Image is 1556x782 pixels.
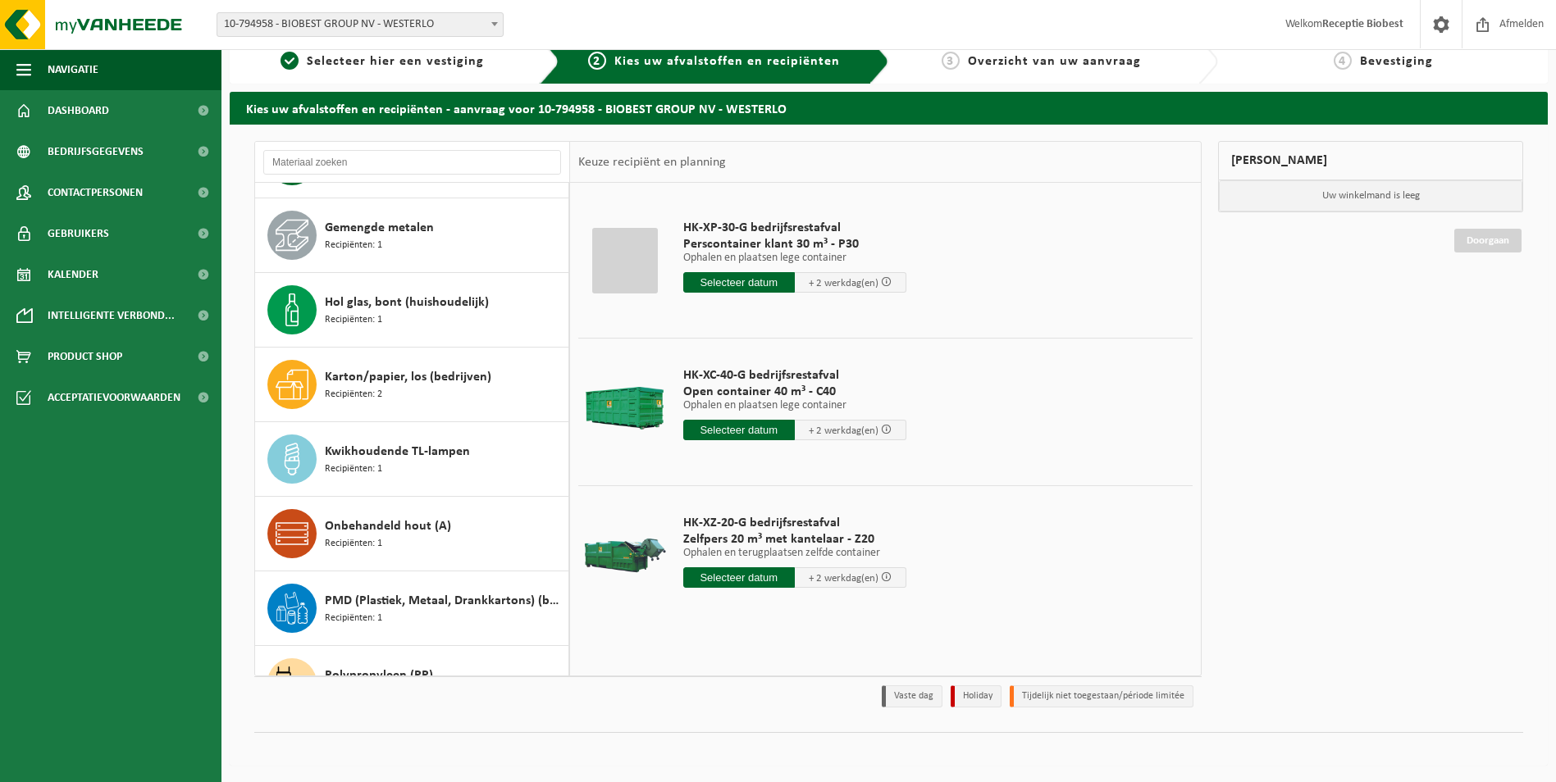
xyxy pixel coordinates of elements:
span: Recipiënten: 1 [325,461,382,477]
span: Dashboard [48,90,109,131]
a: 1Selecteer hier een vestiging [238,52,527,71]
strong: Receptie Biobest [1322,18,1403,30]
span: Hol glas, bont (huishoudelijk) [325,293,489,312]
span: 10-794958 - BIOBEST GROUP NV - WESTERLO [217,13,503,36]
span: PMD (Plastiek, Metaal, Drankkartons) (bedrijven) [325,591,564,611]
button: Onbehandeld hout (A) Recipiënten: 1 [255,497,569,571]
h2: Kies uw afvalstoffen en recipiënten - aanvraag voor 10-794958 - BIOBEST GROUP NV - WESTERLO [230,92,1548,124]
span: Recipiënten: 1 [325,611,382,626]
span: + 2 werkdag(en) [809,425,878,436]
span: Zelfpers 20 m³ met kantelaar - Z20 [683,531,906,548]
span: Intelligente verbond... [48,295,175,336]
span: Recipiënten: 1 [325,238,382,253]
input: Selecteer datum [683,272,795,293]
span: Recipiënten: 2 [325,387,382,402]
span: 10-794958 - BIOBEST GROUP NV - WESTERLO [217,12,504,37]
span: Karton/papier, los (bedrijven) [325,367,491,387]
p: Ophalen en plaatsen lege container [683,400,906,411]
div: [PERSON_NAME] [1218,141,1523,180]
li: Tijdelijk niet toegestaan/période limitée [1010,685,1193,707]
span: Contactpersonen [48,172,143,213]
span: + 2 werkdag(en) [809,573,878,584]
span: Polypropyleen (PP) [325,666,433,685]
input: Selecteer datum [683,567,795,588]
span: 1 [281,52,299,70]
span: Kalender [48,254,98,295]
span: 3 [942,52,960,70]
span: Bevestiging [1360,55,1433,68]
p: Ophalen en plaatsen lege container [683,252,906,264]
button: Polypropyleen (PP) [255,646,569,721]
span: Recipiënten: 1 [325,312,382,328]
span: Recipiënten: 1 [325,536,382,552]
span: Navigatie [48,49,98,90]
span: HK-XC-40-G bedrijfsrestafval [683,367,906,384]
button: Gemengde metalen Recipiënten: 1 [255,198,569,273]
span: Acceptatievoorwaarden [48,377,180,418]
span: Bedrijfsgegevens [48,131,144,172]
button: Hol glas, bont (huishoudelijk) Recipiënten: 1 [255,273,569,348]
button: Karton/papier, los (bedrijven) Recipiënten: 2 [255,348,569,422]
span: 4 [1334,52,1352,70]
input: Selecteer datum [683,420,795,440]
span: Gemengde metalen [325,218,434,238]
span: Overzicht van uw aanvraag [968,55,1141,68]
p: Ophalen en terugplaatsen zelfde container [683,548,906,559]
button: PMD (Plastiek, Metaal, Drankkartons) (bedrijven) Recipiënten: 1 [255,571,569,646]
input: Materiaal zoeken [263,150,561,175]
button: Kwikhoudende TL-lampen Recipiënten: 1 [255,422,569,497]
a: Doorgaan [1454,229,1522,252]
li: Vaste dag [882,685,942,707]
span: HK-XP-30-G bedrijfsrestafval [683,220,906,236]
span: Kies uw afvalstoffen en recipiënten [614,55,840,68]
span: Open container 40 m³ - C40 [683,384,906,400]
span: Perscontainer klant 30 m³ - P30 [683,236,906,252]
span: Product Shop [48,336,122,377]
span: Selecteer hier een vestiging [307,55,484,68]
span: 2 [588,52,606,70]
span: + 2 werkdag(en) [809,278,878,289]
span: Gebruikers [48,213,109,254]
span: Kwikhoudende TL-lampen [325,442,470,461]
li: Holiday [951,685,1002,707]
p: Uw winkelmand is leeg [1219,180,1522,211]
span: HK-XZ-20-G bedrijfsrestafval [683,515,906,531]
div: Keuze recipiënt en planning [570,142,734,183]
span: Onbehandeld hout (A) [325,516,451,536]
